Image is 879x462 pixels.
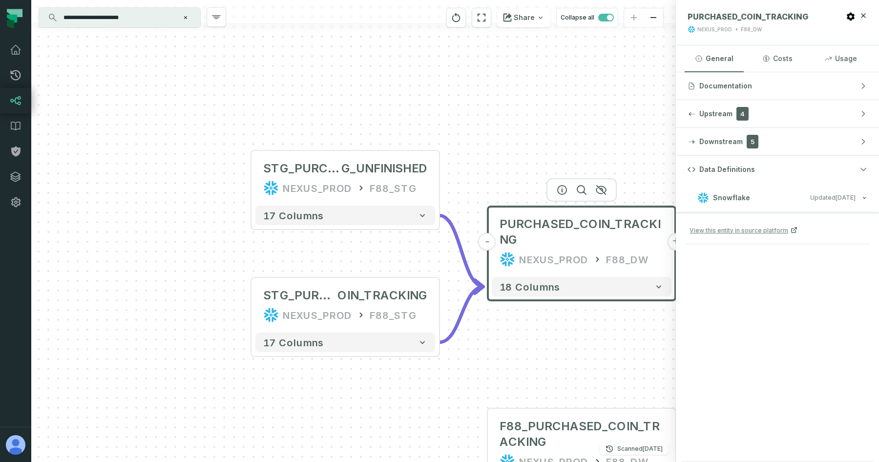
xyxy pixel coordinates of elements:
p: Scanned [617,444,663,454]
span: 4 [736,107,749,121]
div: NEXUS_PROD [697,26,732,33]
div: NEXUS_PROD [283,180,352,196]
relative-time: Sep 6, 2025, 1:05 AM GMT+3 [836,194,856,201]
div: F88_STG [370,307,417,323]
button: Documentation [676,72,879,100]
span: PURCHASED_COIN_TRACKING [500,216,664,248]
img: avatar of Aviel Bar-Yossef [6,435,25,455]
div: STG_PURCHASED_COIN_TRACKING_UNFINISHED [263,161,427,176]
span: F88_PURCHASED_COIN_TRACKING [500,419,664,450]
g: Edge from 95db66813b5df3f3472863d9ee354139 to 3cc3919bf1de0209ad1edb6e0a071f53 [439,287,484,342]
span: Downstream [699,137,743,147]
button: - [479,233,496,251]
relative-time: Sep 6, 2025, 4:05 AM GMT+3 [643,445,663,452]
span: 18 columns [500,281,560,293]
span: 17 columns [263,336,324,348]
div: F88_STG [370,180,417,196]
span: STG_PURCHASED_COIN_TRACKIN [263,161,341,176]
span: Documentation [699,81,752,91]
div: F88_DW [741,26,762,33]
button: Data Definitions [676,156,879,183]
span: View this entity in source platform [690,226,788,235]
button: Share [497,8,550,27]
span: Updated [810,194,856,201]
button: Collapse all [556,8,618,27]
button: Downstream5 [676,128,879,155]
button: Costs [748,45,807,72]
div: NEXUS_PROD [283,307,352,323]
button: Upstream4 [676,100,879,127]
button: Usage [811,45,870,72]
span: Upstream [699,109,732,119]
div: F88_DW [606,252,648,267]
span: Snowflake [713,193,750,203]
button: General [685,45,744,72]
span: STG_PURCHASED_C [263,288,337,303]
g: Edge from 7651e59d669b2234faa9ab78e09892cd to 3cc3919bf1de0209ad1edb6e0a071f53 [439,215,484,287]
div: STG_PURCHASED_COIN_TRACKING [263,288,427,303]
span: Data Definitions [699,165,755,174]
div: SnowflakeUpdated[DATE] 1:05:26 AM [676,212,879,260]
div: NEXUS_PROD [519,252,588,267]
span: 5 [747,135,758,148]
button: + [667,233,685,251]
span: PURCHASED_COIN_TRACKING [688,12,808,21]
a: View this entity in source platform [690,222,798,238]
span: OIN_TRACKING [337,288,427,303]
span: 17 columns [263,210,324,221]
button: SnowflakeUpdated[DATE] 1:05:26 AM [688,191,867,204]
button: Clear search query [181,13,190,22]
button: zoom out [644,8,663,27]
button: Scanned[DATE] 4:05:26 AM [600,443,669,455]
span: G_UNFINISHED [341,161,427,176]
